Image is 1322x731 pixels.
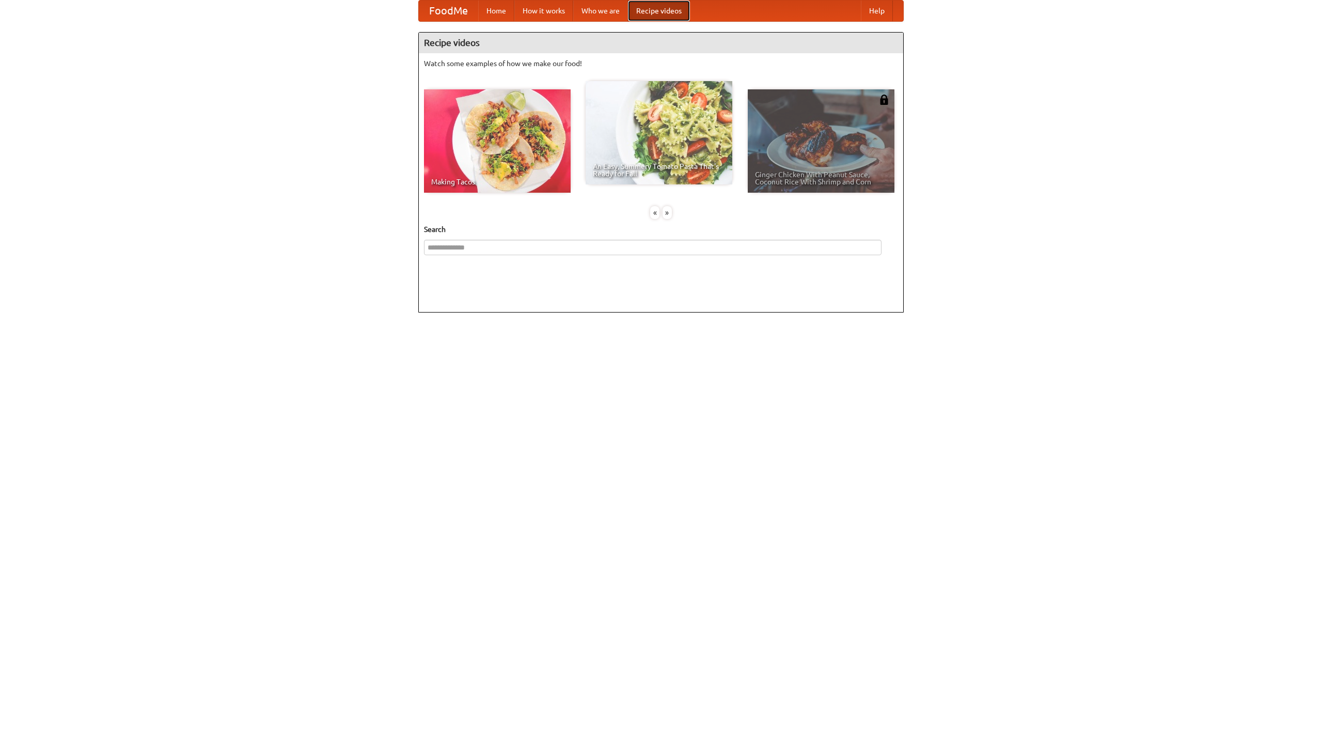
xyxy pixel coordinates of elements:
img: 483408.png [879,95,889,105]
a: Who we are [573,1,628,21]
a: Help [861,1,893,21]
a: Recipe videos [628,1,690,21]
h5: Search [424,224,898,235]
span: Making Tacos [431,178,563,185]
a: Making Tacos [424,89,571,193]
div: « [650,206,659,219]
a: How it works [514,1,573,21]
a: An Easy, Summery Tomato Pasta That's Ready for Fall [586,81,732,184]
h4: Recipe videos [419,33,903,53]
a: FoodMe [419,1,478,21]
p: Watch some examples of how we make our food! [424,58,898,69]
span: An Easy, Summery Tomato Pasta That's Ready for Fall [593,163,725,177]
a: Home [478,1,514,21]
div: » [663,206,672,219]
